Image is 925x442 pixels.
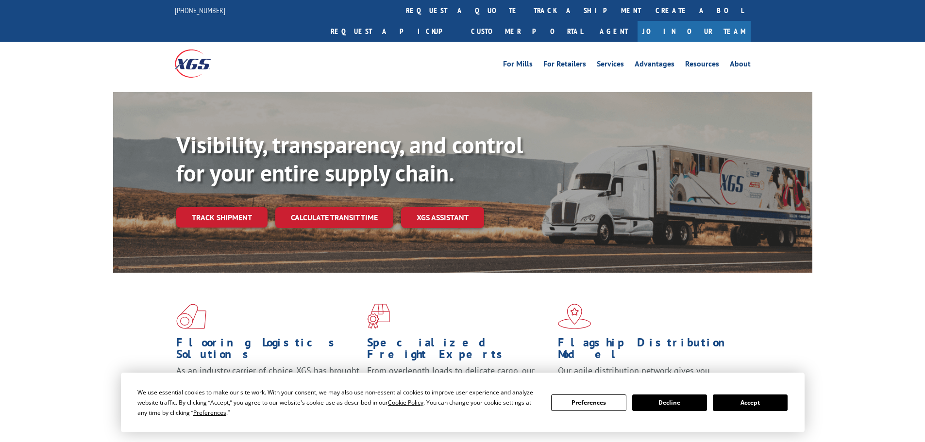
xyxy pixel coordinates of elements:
[137,387,539,418] div: We use essential cookies to make our site work. With your consent, we may also use non-essential ...
[558,365,737,388] span: Our agile distribution network gives you nationwide inventory management on demand.
[464,21,590,42] a: Customer Portal
[551,394,626,411] button: Preferences
[176,304,206,329] img: xgs-icon-total-supply-chain-intelligence-red
[730,60,751,71] a: About
[175,5,225,15] a: [PHONE_NUMBER]
[597,60,624,71] a: Services
[367,365,551,408] p: From overlength loads to delicate cargo, our experienced staff knows the best way to move your fr...
[176,130,523,188] b: Visibility, transparency, and control for your entire supply chain.
[176,365,359,399] span: As an industry carrier of choice, XGS has brought innovation and dedication to flooring logistics...
[632,394,707,411] button: Decline
[558,337,741,365] h1: Flagship Distribution Model
[176,207,268,228] a: Track shipment
[367,304,390,329] img: xgs-icon-focused-on-flooring-red
[543,60,586,71] a: For Retailers
[590,21,638,42] a: Agent
[638,21,751,42] a: Join Our Team
[685,60,719,71] a: Resources
[503,60,533,71] a: For Mills
[193,409,226,417] span: Preferences
[323,21,464,42] a: Request a pickup
[275,207,393,228] a: Calculate transit time
[713,394,788,411] button: Accept
[558,304,591,329] img: xgs-icon-flagship-distribution-model-red
[401,207,484,228] a: XGS ASSISTANT
[635,60,674,71] a: Advantages
[176,337,360,365] h1: Flooring Logistics Solutions
[367,337,551,365] h1: Specialized Freight Experts
[388,398,423,407] span: Cookie Policy
[121,373,805,432] div: Cookie Consent Prompt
